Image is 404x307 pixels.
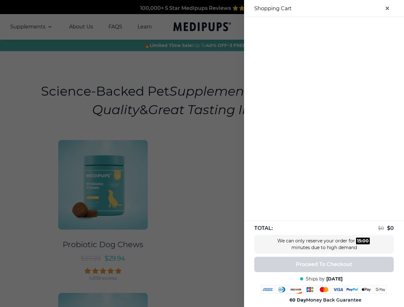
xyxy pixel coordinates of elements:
[360,285,373,294] img: apple
[356,238,370,244] div: :
[332,285,345,294] img: visa
[318,285,330,294] img: mastercard
[326,276,343,282] span: [DATE]
[378,225,384,231] span: $ 0
[306,276,325,282] span: Ships by
[276,238,372,251] div: We can only reserve your order for minutes due to high demand
[374,285,387,294] img: google
[289,297,306,303] strong: 60 Day
[254,225,273,232] span: TOTAL:
[254,5,292,12] h3: Shopping Cart
[289,285,302,294] img: discover
[304,285,316,294] img: jcb
[362,238,369,244] div: 00
[346,285,359,294] img: paypal
[261,285,274,294] img: amex
[357,238,361,244] div: 15
[289,297,361,303] span: Money Back Guarantee
[381,2,394,15] button: close-cart
[387,225,394,231] span: $ 0
[275,285,288,294] img: diners-club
